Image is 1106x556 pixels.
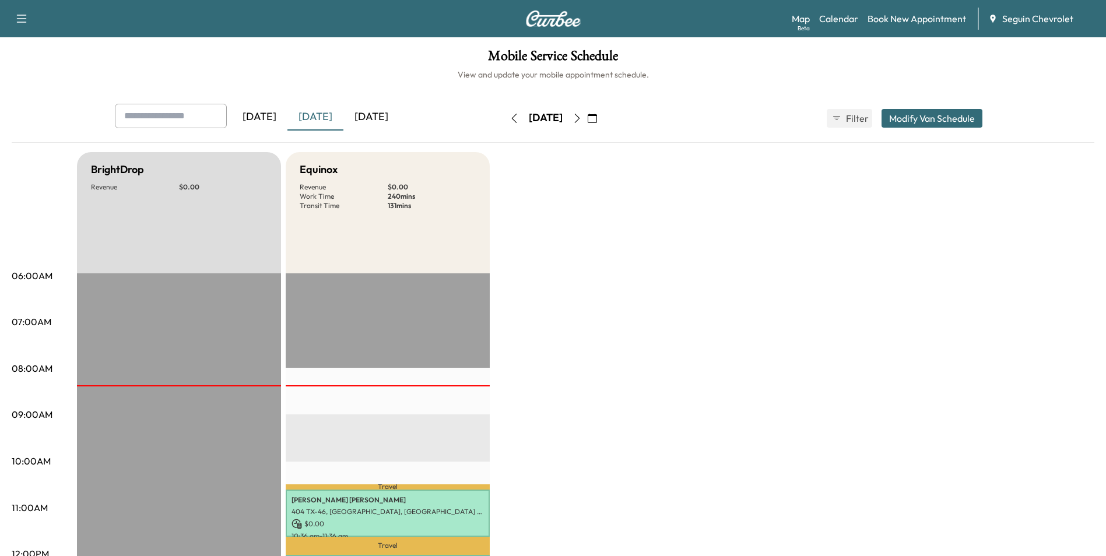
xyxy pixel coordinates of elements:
p: 404 TX-46, [GEOGRAPHIC_DATA], [GEOGRAPHIC_DATA] 78155, [GEOGRAPHIC_DATA] [292,507,484,516]
p: 10:36 am - 11:36 am [292,532,484,541]
img: Curbee Logo [525,10,581,27]
p: $ 0.00 [388,182,476,192]
h1: Mobile Service Schedule [12,49,1094,69]
h5: BrightDrop [91,161,144,178]
p: Revenue [91,182,179,192]
div: [DATE] [343,104,399,131]
h5: Equinox [300,161,338,178]
p: $ 0.00 [292,519,484,529]
a: MapBeta [792,12,810,26]
p: Revenue [300,182,388,192]
p: 09:00AM [12,407,52,421]
p: Work Time [300,192,388,201]
div: [DATE] [287,104,343,131]
div: [DATE] [231,104,287,131]
div: Beta [798,24,810,33]
span: Filter [846,111,867,125]
a: Book New Appointment [868,12,966,26]
p: 10:00AM [12,454,51,468]
p: Travel [286,537,490,555]
button: Modify Van Schedule [882,109,982,128]
p: [PERSON_NAME] [PERSON_NAME] [292,495,484,505]
button: Filter [827,109,872,128]
div: [DATE] [529,111,563,125]
p: Travel [286,484,490,490]
h6: View and update your mobile appointment schedule. [12,69,1094,80]
a: Calendar [819,12,858,26]
p: 06:00AM [12,269,52,283]
p: Transit Time [300,201,388,210]
p: 131 mins [388,201,476,210]
p: $ 0.00 [179,182,267,192]
p: 240 mins [388,192,476,201]
p: 07:00AM [12,315,51,329]
p: 08:00AM [12,361,52,375]
span: Seguin Chevrolet [1002,12,1073,26]
p: 11:00AM [12,501,48,515]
